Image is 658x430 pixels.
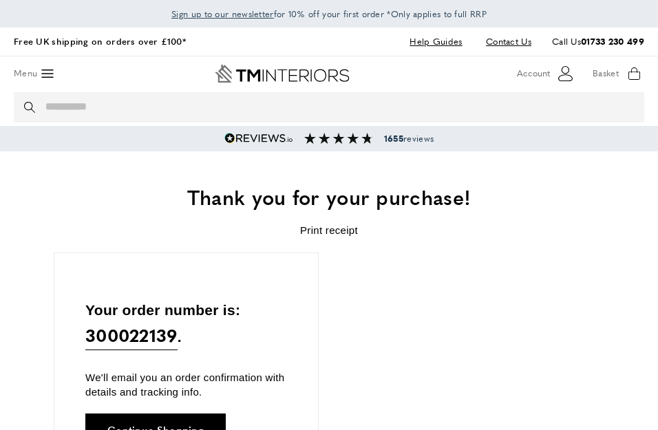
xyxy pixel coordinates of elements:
[581,34,644,47] a: 01733 230 499
[171,7,274,21] a: Sign up to our newsletter
[517,63,575,84] button: Customer Account
[171,8,274,20] span: Sign up to our newsletter
[85,321,178,350] a: 300022139
[14,34,186,47] a: Free UK shipping on orders over £100*
[171,8,487,20] span: for 10% off your first order *Only applies to full RRP
[517,66,550,80] span: Account
[300,224,358,236] a: Print receipt
[85,299,287,350] p: Your order number is: .
[304,133,373,144] img: Reviews section
[224,133,293,144] img: Reviews.io 5 stars
[85,370,287,399] p: We'll email you an order confirmation with details and tracking info.
[215,65,350,83] a: Go to Home page
[476,32,531,51] a: Contact Us
[552,34,644,49] p: Call Us
[24,92,38,122] button: Search
[384,132,403,144] strong: 1655
[399,32,472,51] a: Help Guides
[384,133,434,144] span: reviews
[187,182,471,211] span: Thank you for your purchase!
[14,66,37,80] span: Menu
[85,323,178,347] strong: 300022139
